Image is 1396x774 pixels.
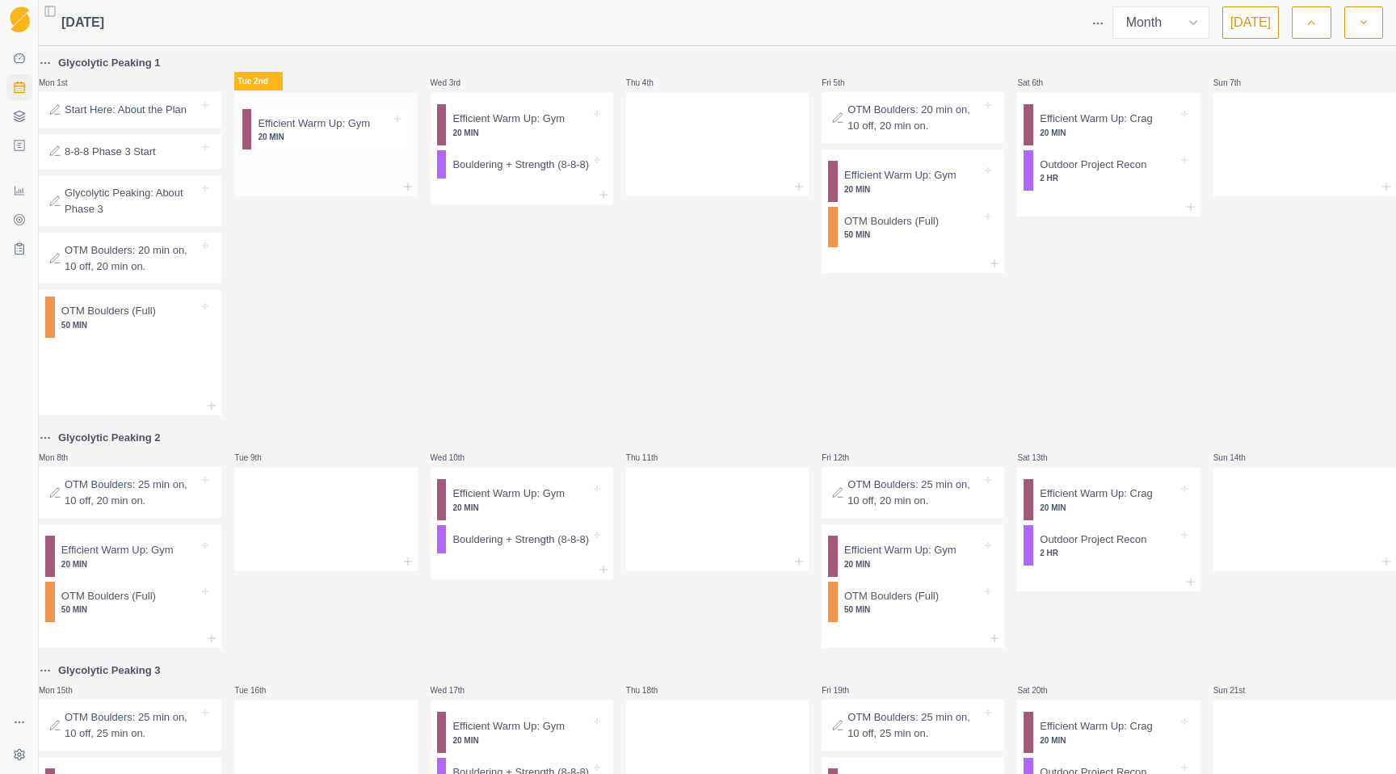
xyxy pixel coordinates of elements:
p: Fri 19th [822,684,870,696]
img: Logo [10,6,30,33]
p: Glycolytic Peaking 1 [58,55,160,71]
p: Sat 6th [1017,77,1066,89]
p: Wed 10th [431,452,479,464]
p: Wed 17th [431,684,479,696]
p: Thu 4th [626,77,675,89]
p: Sun 21st [1213,684,1262,696]
p: Sat 20th [1017,684,1066,696]
p: Mon 15th [39,684,87,696]
p: Mon 1st [39,77,87,89]
p: Mon 8th [39,452,87,464]
p: Tue 2nd [234,72,283,90]
p: Sun 7th [1213,77,1262,89]
button: Settings [6,742,32,768]
p: Fri 5th [822,77,870,89]
p: Sun 14th [1213,452,1262,464]
p: Sat 13th [1017,452,1066,464]
p: Glycolytic Peaking 3 [58,663,160,679]
p: Tue 16th [234,684,283,696]
p: Thu 11th [626,452,675,464]
p: Glycolytic Peaking 2 [58,430,160,446]
span: [DATE] [61,13,104,32]
a: Logo [6,6,32,32]
p: Wed 3rd [431,77,479,89]
p: Fri 12th [822,452,870,464]
p: Thu 18th [626,684,675,696]
p: Tue 9th [234,452,283,464]
button: [DATE] [1222,6,1279,39]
